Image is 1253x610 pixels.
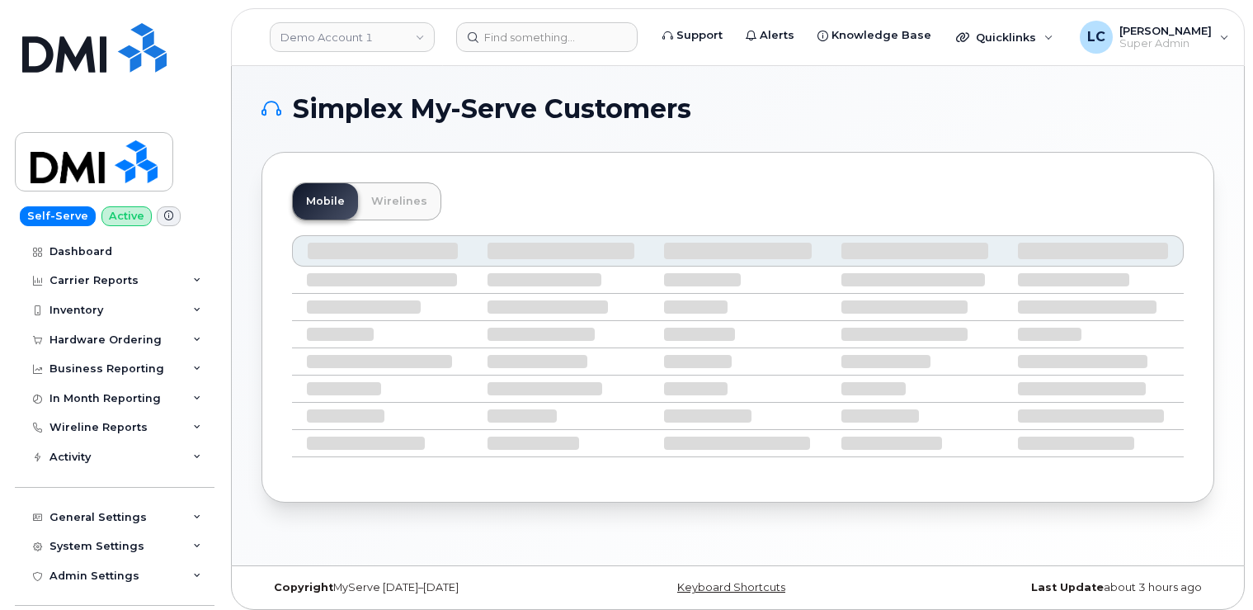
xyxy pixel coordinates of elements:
a: Mobile [293,183,358,220]
div: about 3 hours ago [897,581,1214,594]
div: MyServe [DATE]–[DATE] [261,581,579,594]
a: Wirelines [358,183,440,220]
a: Keyboard Shortcuts [677,581,785,593]
strong: Last Update [1031,581,1104,593]
strong: Copyright [274,581,333,593]
span: Simplex My-Serve Customers [293,97,691,121]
